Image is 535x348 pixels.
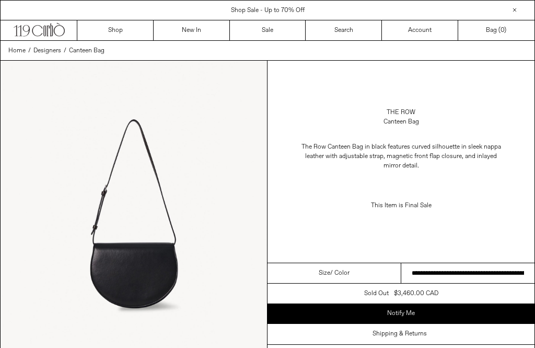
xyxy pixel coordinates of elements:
a: Shop Sale - Up to 70% Off [231,6,305,15]
p: This Item is Final Sale [297,196,506,216]
a: The Row [387,108,415,117]
div: $3,460.00 CAD [394,289,438,298]
a: Canteen Bag [69,46,104,55]
a: Sale [230,20,306,40]
a: New In [154,20,230,40]
div: Sold out [364,289,389,298]
a: Home [8,46,26,55]
span: / Color [330,268,350,278]
span: 0 [501,26,504,35]
a: Designers [33,46,61,55]
h3: Shipping & Returns [373,330,427,338]
p: The Row Canteen Bag in black features curved silhouette in sleek nappa leather with adjustable st... [297,137,506,176]
a: Account [382,20,458,40]
a: Search [306,20,382,40]
span: Canteen Bag [69,47,104,55]
a: Shop [77,20,154,40]
span: ) [501,26,506,35]
span: / [64,46,66,55]
span: Designers [33,47,61,55]
div: Canteen Bag [383,117,419,127]
span: Size [319,268,330,278]
a: Bag () [458,20,534,40]
span: Home [8,47,26,55]
a: Notify Me [267,304,534,323]
span: / [28,46,31,55]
